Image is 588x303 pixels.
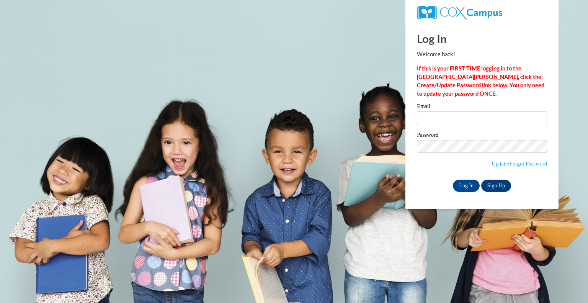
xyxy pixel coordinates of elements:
label: Password [417,132,547,140]
a: Sign Up [481,180,511,192]
a: COX Campus [417,9,502,15]
img: COX Campus [417,6,502,20]
p: Welcome back! [417,50,547,59]
label: Email [417,103,547,111]
input: Log In [453,180,480,192]
strong: If this is your FIRST TIME logging in to the [GEOGRAPHIC_DATA][PERSON_NAME], click the Create/Upd... [417,65,544,97]
a: Update/Forgot Password [492,161,547,167]
h1: Log In [417,31,547,46]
